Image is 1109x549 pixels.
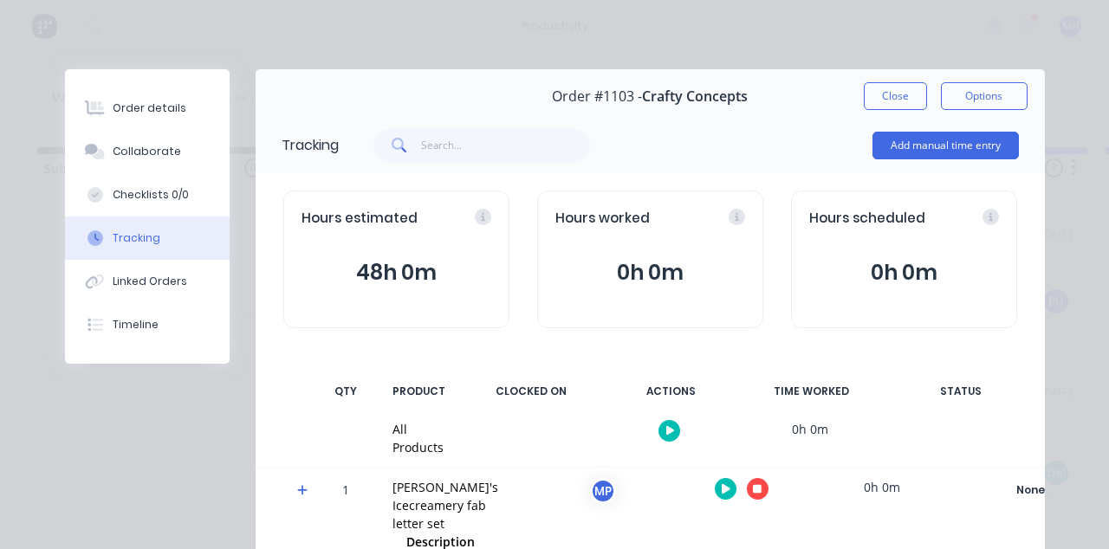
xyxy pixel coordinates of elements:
[606,373,736,410] div: ACTIONS
[552,88,642,105] span: Order #1103 -
[809,256,999,289] button: 0h 0m
[113,274,187,289] div: Linked Orders
[302,256,491,289] button: 48h 0m
[65,87,230,130] button: Order details
[392,478,516,533] div: [PERSON_NAME]'s Icecreamery fab letter set
[113,100,186,116] div: Order details
[466,373,596,410] div: CLOCKED ON
[65,216,230,260] button: Tracking
[282,135,339,156] div: Tracking
[969,479,1093,501] div: None
[65,303,230,346] button: Timeline
[113,187,189,203] div: Checklists 0/0
[65,130,230,173] button: Collaborate
[887,373,1034,410] div: STATUS
[113,144,181,159] div: Collaborate
[392,420,444,456] div: All Products
[113,230,160,246] div: Tracking
[747,373,877,410] div: TIME WORKED
[872,132,1019,159] button: Add manual time entry
[320,373,372,410] div: QTY
[65,173,230,216] button: Checklists 0/0
[302,209,418,229] span: Hours estimated
[817,468,947,507] div: 0h 0m
[864,82,927,110] button: Close
[745,410,875,449] div: 0h 0m
[642,88,748,105] span: Crafty Concepts
[555,256,745,289] button: 0h 0m
[382,373,456,410] div: PRODUCT
[113,317,159,333] div: Timeline
[941,82,1028,110] button: Options
[555,209,650,229] span: Hours worked
[65,260,230,303] button: Linked Orders
[809,209,925,229] span: Hours scheduled
[590,478,616,504] div: MP
[968,478,1094,502] button: None
[421,128,590,163] input: Search...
